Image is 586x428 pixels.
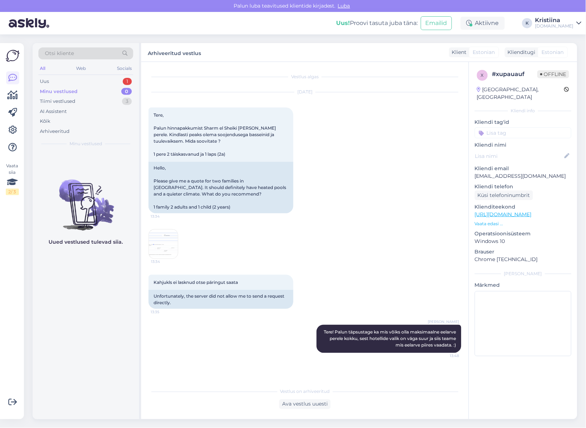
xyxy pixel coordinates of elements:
[148,47,201,57] label: Arhiveeritud vestlus
[279,399,331,409] div: Ava vestlus uuesti
[280,389,330,395] span: Vestlus on arhiveeritud
[475,190,533,200] div: Küsi telefoninumbrit
[535,17,574,23] div: Kristiina
[421,16,452,30] button: Emailid
[149,230,178,259] img: Attachment
[522,18,532,28] div: K
[6,49,20,63] img: Askly Logo
[121,88,132,95] div: 0
[75,64,88,73] div: Web
[151,309,178,315] span: 13:35
[432,353,459,359] span: 13:48
[475,152,563,160] input: Lisa nimi
[475,108,572,114] div: Kliendi info
[473,49,495,56] span: Estonian
[475,238,572,245] p: Windows 10
[154,112,277,157] span: Tere, Palun hinnapakkumist Sharm el Sheiki [PERSON_NAME] perele. Kindlasti peaks olema soojenduse...
[40,128,70,135] div: Arhiveeritud
[40,78,49,85] div: Uus
[475,141,572,149] p: Kliendi nimi
[336,3,352,9] span: Luba
[475,248,572,256] p: Brauser
[475,118,572,126] p: Kliendi tag'id
[324,330,457,348] span: Tere! Palun täpsustage ka mis võiks olla maksimaalne eelarve perele kokku, sest hotellide valik o...
[461,17,505,30] div: Aktiivne
[475,281,572,289] p: Märkmed
[475,221,572,227] p: Vaata edasi ...
[475,230,572,238] p: Operatsioonisüsteem
[148,74,461,80] div: Vestlus algas
[475,165,572,172] p: Kliendi email
[475,211,532,218] a: [URL][DOMAIN_NAME]
[535,17,582,29] a: Kristiina[DOMAIN_NAME]
[151,214,178,219] span: 13:34
[40,108,67,115] div: AI Assistent
[475,172,572,180] p: [EMAIL_ADDRESS][DOMAIN_NAME]
[6,163,19,195] div: Vaata siia
[475,270,572,277] div: [PERSON_NAME]
[38,64,47,73] div: All
[122,98,132,105] div: 3
[49,238,123,246] p: Uued vestlused tulevad siia.
[6,189,19,195] div: 2 / 3
[70,140,102,147] span: Minu vestlused
[123,78,132,85] div: 1
[40,118,50,125] div: Kõik
[40,98,75,105] div: Tiimi vestlused
[336,20,350,26] b: Uus!
[148,290,293,309] div: Unfortunately, the server did not allow me to send a request directly.
[148,89,461,95] div: [DATE]
[148,162,293,213] div: Hello, Please give me a quote for two families in [GEOGRAPHIC_DATA]. It should definitely have he...
[535,23,574,29] div: [DOMAIN_NAME]
[336,19,418,28] div: Proovi tasuta juba täna:
[45,50,74,57] span: Otsi kliente
[116,64,133,73] div: Socials
[40,88,78,95] div: Minu vestlused
[428,319,459,324] span: [PERSON_NAME]
[154,280,238,285] span: Kahjukls ei lasknud otse päringut saata
[475,127,572,138] input: Lisa tag
[492,70,537,79] div: # xupauauf
[542,49,564,56] span: Estonian
[505,49,536,56] div: Klienditugi
[481,72,484,78] span: x
[477,86,564,101] div: [GEOGRAPHIC_DATA], [GEOGRAPHIC_DATA]
[449,49,467,56] div: Klient
[475,256,572,263] p: Chrome [TECHNICAL_ID]
[33,167,139,232] img: No chats
[151,259,178,264] span: 13:34
[475,183,572,190] p: Kliendi telefon
[475,203,572,211] p: Klienditeekond
[537,70,569,78] span: Offline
